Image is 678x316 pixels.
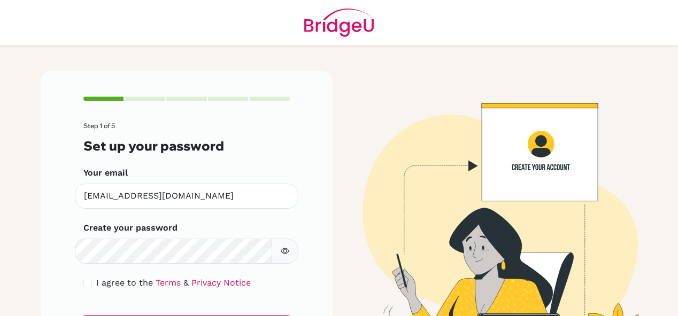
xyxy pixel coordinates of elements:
a: Privacy Notice [191,278,251,288]
label: Create your password [83,222,178,234]
label: Your email [83,167,128,179]
span: Step 1 of 5 [83,122,115,130]
input: Insert your email* [75,184,298,209]
a: Terms [156,278,181,288]
span: & [183,278,189,288]
h3: Set up your password [83,138,290,154]
span: I agree to the [96,278,153,288]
